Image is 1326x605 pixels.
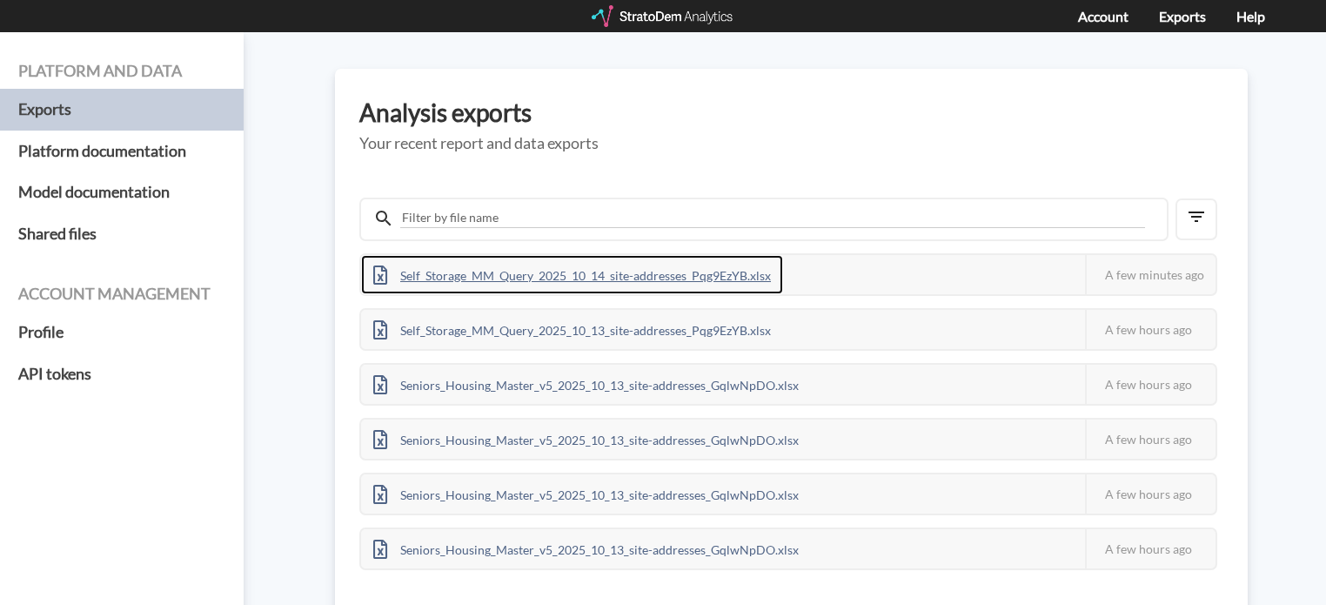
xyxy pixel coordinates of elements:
div: Self_Storage_MM_Query_2025_10_13_site-addresses_Pqg9EzYB.xlsx [361,310,783,349]
a: Exports [1159,8,1206,24]
a: Seniors_Housing_Master_v5_2025_10_13_site-addresses_GqlwNpDO.xlsx [361,375,811,390]
div: Seniors_Housing_Master_v5_2025_10_13_site-addresses_GqlwNpDO.xlsx [361,420,811,459]
div: A few hours ago [1085,474,1215,514]
a: Seniors_Housing_Master_v5_2025_10_13_site-addresses_GqlwNpDO.xlsx [361,430,811,445]
a: Account [1078,8,1128,24]
h3: Analysis exports [359,99,1223,126]
div: Seniors_Housing_Master_v5_2025_10_13_site-addresses_GqlwNpDO.xlsx [361,474,811,514]
input: Filter by file name [400,208,1145,228]
div: A few hours ago [1085,310,1215,349]
div: Seniors_Housing_Master_v5_2025_10_13_site-addresses_GqlwNpDO.xlsx [361,365,811,404]
h4: Account management [18,286,225,303]
div: A few minutes ago [1085,255,1215,294]
a: Profile [18,312,225,353]
a: Seniors_Housing_Master_v5_2025_10_13_site-addresses_GqlwNpDO.xlsx [361,485,811,500]
h4: Platform and data [18,63,225,80]
a: Self_Storage_MM_Query_2025_10_14_site-addresses_Pqg9EzYB.xlsx [361,266,783,280]
div: A few hours ago [1085,529,1215,568]
a: Help [1236,8,1265,24]
div: Self_Storage_MM_Query_2025_10_14_site-addresses_Pqg9EzYB.xlsx [361,255,783,294]
div: Seniors_Housing_Master_v5_2025_10_13_site-addresses_GqlwNpDO.xlsx [361,529,811,568]
a: Seniors_Housing_Master_v5_2025_10_13_site-addresses_GqlwNpDO.xlsx [361,540,811,555]
h5: Your recent report and data exports [359,135,1223,152]
div: A few hours ago [1085,420,1215,459]
a: Exports [18,89,225,131]
div: A few hours ago [1085,365,1215,404]
a: Shared files [18,213,225,255]
a: Model documentation [18,171,225,213]
a: API tokens [18,353,225,395]
a: Platform documentation [18,131,225,172]
a: Self_Storage_MM_Query_2025_10_13_site-addresses_Pqg9EzYB.xlsx [361,320,783,335]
